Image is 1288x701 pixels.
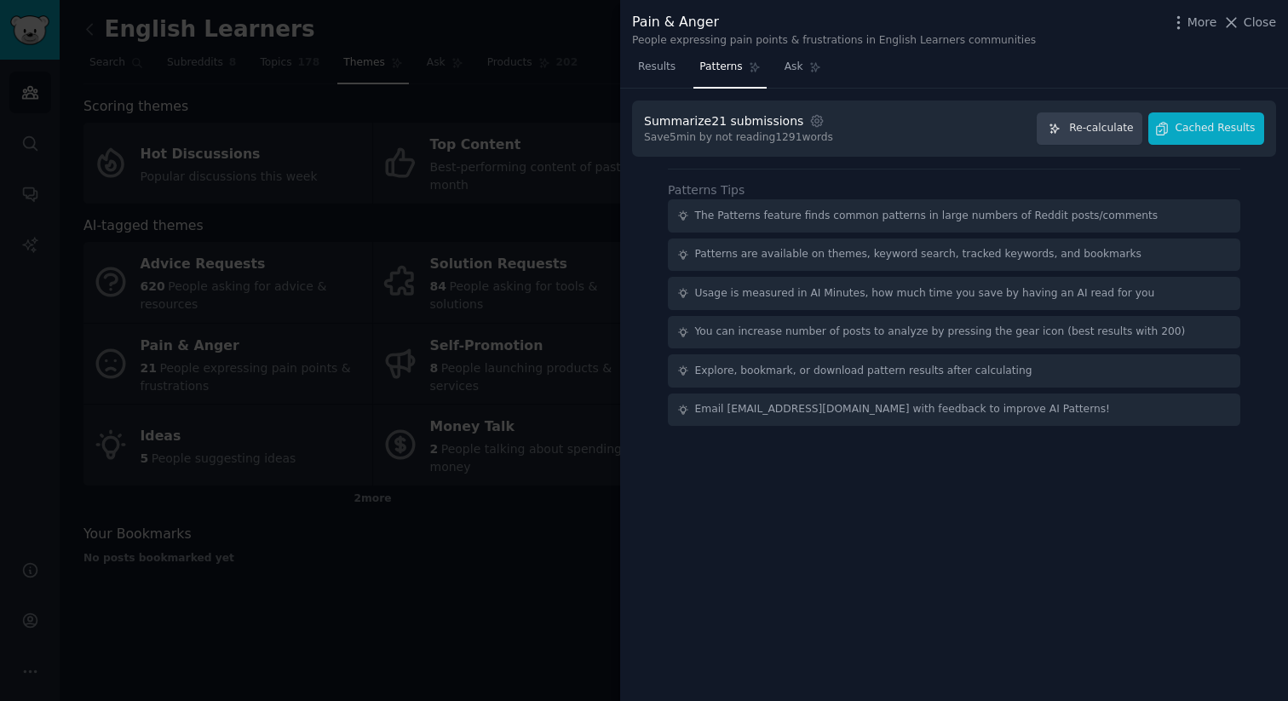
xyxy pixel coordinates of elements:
div: Usage is measured in AI Minutes, how much time you save by having an AI read for you [695,286,1155,302]
div: You can increase number of posts to analyze by pressing the gear icon (best results with 200) [695,325,1186,340]
div: Patterns are available on themes, keyword search, tracked keywords, and bookmarks [695,247,1141,262]
div: Explore, bookmark, or download pattern results after calculating [695,364,1032,379]
span: Cached Results [1176,121,1256,136]
span: Re-calculate [1069,121,1133,136]
button: Close [1222,14,1276,32]
span: Ask [785,60,803,75]
span: More [1187,14,1217,32]
button: More [1170,14,1217,32]
button: Re-calculate [1037,112,1142,146]
div: Pain & Anger [632,12,1036,33]
span: Patterns [699,60,742,75]
div: Summarize 21 submissions [644,112,803,130]
span: Results [638,60,676,75]
a: Ask [779,54,827,89]
label: Patterns Tips [668,183,745,197]
span: Close [1244,14,1276,32]
div: Email [EMAIL_ADDRESS][DOMAIN_NAME] with feedback to improve AI Patterns! [695,402,1111,417]
div: The Patterns feature finds common patterns in large numbers of Reddit posts/comments [695,209,1159,224]
a: Patterns [693,54,766,89]
button: Cached Results [1148,112,1264,146]
div: People expressing pain points & frustrations in English Learners communities [632,33,1036,49]
a: Results [632,54,681,89]
div: Save 5 min by not reading 1291 words [644,130,833,146]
